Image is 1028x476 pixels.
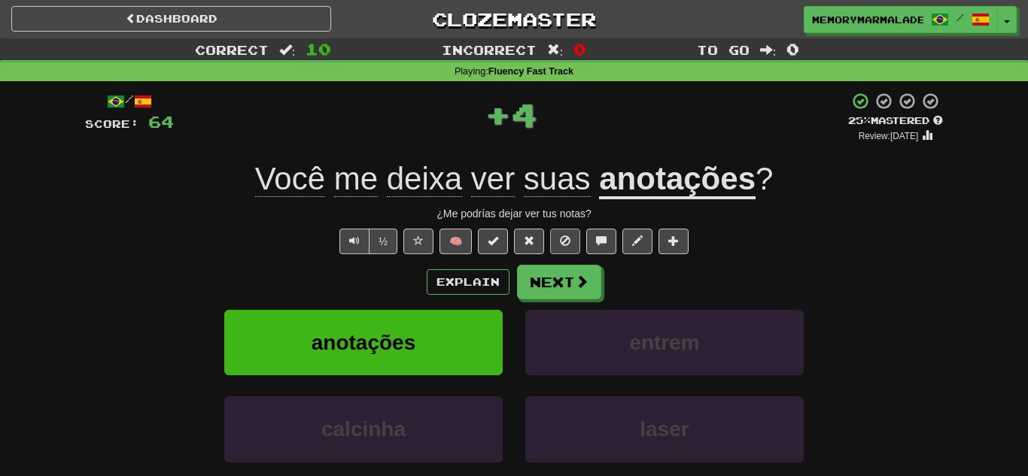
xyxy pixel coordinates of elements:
div: / [85,92,174,111]
div: Mastered [848,114,943,128]
button: Ignore sentence (alt+i) [550,229,580,254]
button: Next [517,265,601,299]
button: ½ [369,229,397,254]
span: ver [471,161,515,197]
span: 25 % [848,114,871,126]
span: Você [255,161,325,197]
span: anotações [312,331,416,354]
button: Set this sentence to 100% Mastered (alt+m) [478,229,508,254]
span: To go [697,42,750,57]
span: 0 [573,40,586,58]
span: 0 [786,40,799,58]
button: Discuss sentence (alt+u) [586,229,616,254]
span: / [957,12,964,23]
a: MemoryMarmalade / [804,6,998,33]
span: calcinha [321,417,406,441]
div: ¿Me podrías dejar ver tus notas? [85,206,943,221]
button: entrem [525,310,804,375]
strong: Fluency Fast Track [488,66,573,77]
button: Play sentence audio (ctl+space) [339,229,370,254]
div: Text-to-speech controls [336,229,397,254]
small: Review: [DATE] [859,131,919,141]
span: Incorrect [442,42,537,57]
a: Dashboard [11,6,331,32]
span: + [485,92,511,137]
span: ? [756,161,773,196]
button: 🧠 [439,229,472,254]
button: Favorite sentence (alt+f) [403,229,433,254]
span: laser [640,417,689,441]
span: : [279,44,296,56]
button: laser [525,396,804,462]
span: MemoryMarmalade [812,13,923,26]
span: Score: [85,117,139,130]
u: anotações [599,161,756,199]
button: Reset to 0% Mastered (alt+r) [514,229,544,254]
button: anotações [224,310,503,375]
button: calcinha [224,396,503,462]
span: deixa [387,161,462,197]
span: Correct [195,42,269,57]
span: me [334,161,378,197]
button: Add to collection (alt+a) [658,229,689,254]
span: suas [524,161,591,197]
span: 4 [511,96,537,133]
button: Edit sentence (alt+d) [622,229,652,254]
span: entrem [629,331,699,354]
span: : [547,44,564,56]
span: 10 [306,40,331,58]
a: Clozemaster [354,6,674,32]
button: Explain [427,269,509,295]
span: 64 [148,112,174,131]
span: : [760,44,777,56]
